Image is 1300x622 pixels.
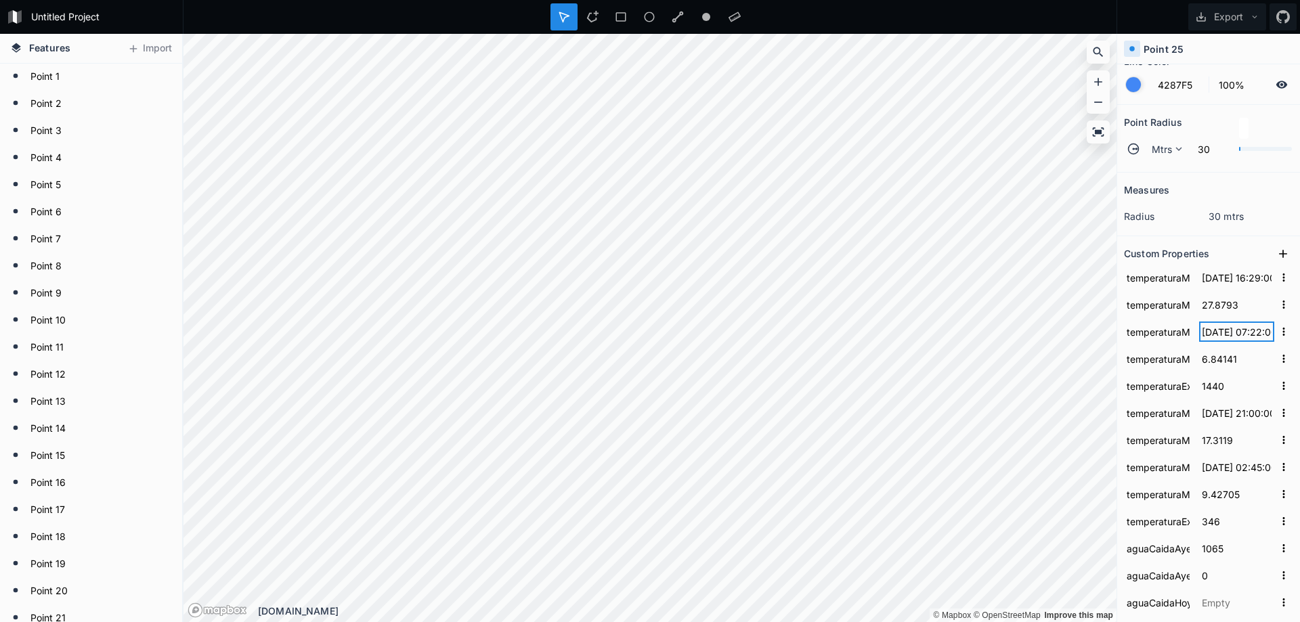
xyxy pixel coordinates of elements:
input: Name [1124,403,1192,423]
div: [DOMAIN_NAME] [258,604,1117,618]
input: Name [1124,267,1192,288]
a: Mapbox [933,610,971,620]
input: Empty [1199,538,1274,558]
input: Empty [1199,457,1274,477]
input: Name [1124,484,1192,504]
input: 0 [1190,141,1232,157]
input: Name [1124,376,1192,396]
h2: Point Radius [1124,112,1182,133]
input: Empty [1199,565,1274,585]
h2: Measures [1124,179,1169,200]
button: Export [1188,3,1266,30]
dt: radius [1124,209,1209,223]
span: Features [29,41,70,55]
input: Name [1124,294,1192,315]
span: Mtrs [1152,142,1173,156]
input: Empty [1199,349,1274,369]
input: Empty [1199,321,1274,342]
input: Empty [1199,294,1274,315]
input: Name [1124,511,1192,531]
input: Name [1124,592,1192,613]
input: Empty [1199,511,1274,531]
input: Name [1124,538,1192,558]
input: Name [1124,349,1192,369]
input: Empty [1199,592,1274,613]
input: Empty [1199,484,1274,504]
input: Empty [1199,430,1274,450]
input: Name [1124,321,1192,342]
input: Empty [1199,267,1274,288]
input: Empty [1199,376,1274,396]
h4: Point 25 [1144,42,1184,56]
h2: Custom Properties [1124,243,1209,264]
input: Name [1124,565,1192,585]
dd: 30 mtrs [1209,209,1293,223]
button: Import [121,38,179,60]
a: OpenStreetMap [974,610,1041,620]
input: Empty [1199,403,1274,423]
input: Name [1124,430,1192,450]
input: Name [1124,457,1192,477]
a: Map feedback [1044,610,1113,620]
a: Mapbox logo [188,602,247,618]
